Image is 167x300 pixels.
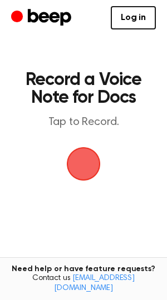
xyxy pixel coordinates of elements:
[20,116,147,129] p: Tap to Record.
[54,274,135,292] a: [EMAIL_ADDRESS][DOMAIN_NAME]
[111,6,156,29] a: Log in
[11,7,74,29] a: Beep
[20,71,147,107] h1: Record a Voice Note for Docs
[67,147,100,181] button: Beep Logo
[7,274,160,293] span: Contact us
